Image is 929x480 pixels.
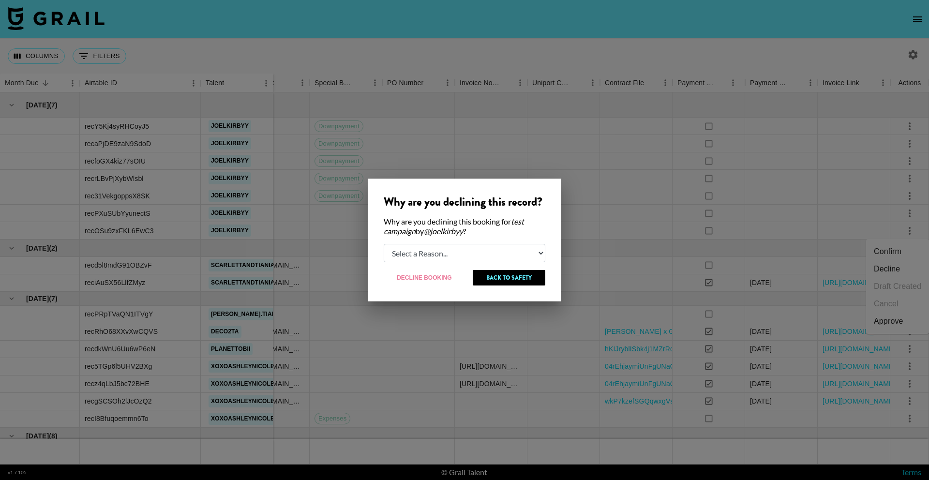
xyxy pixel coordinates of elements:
[424,226,463,236] em: @ joelkirbyy
[384,217,545,236] div: Why are you declining this booking for by ?
[384,217,524,236] em: test campaign
[473,270,545,285] button: Back to Safety
[384,270,465,285] button: Decline Booking
[384,195,545,209] div: Why are you declining this record?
